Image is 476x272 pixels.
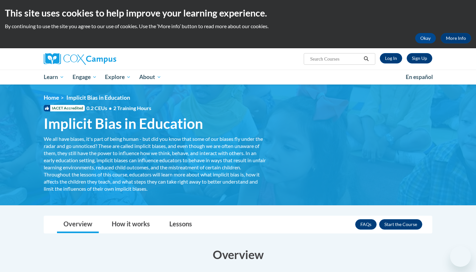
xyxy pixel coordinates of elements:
[380,53,402,63] a: Log In
[44,53,167,65] a: Cox Campus
[44,53,116,65] img: Cox Campus
[113,105,151,111] span: 2 Training Hours
[44,73,64,81] span: Learn
[57,216,99,233] a: Overview
[34,70,442,85] div: Main menu
[5,23,471,30] p: By continuing to use the site you agree to our use of cookies. Use the ‘More info’ button to read...
[86,105,151,112] span: 0.2 CEUs
[68,70,101,85] a: Engage
[66,94,130,101] span: Implicit Bias in Education
[379,219,422,230] button: Enroll
[402,70,437,84] a: En español
[5,6,471,19] h2: This site uses cookies to help improve your learning experience.
[450,246,471,267] iframe: Button to launch messaging window
[44,94,59,101] a: Home
[406,74,433,80] span: En español
[135,70,165,85] a: About
[407,53,432,63] a: Register
[105,216,156,233] a: How it works
[139,73,161,81] span: About
[73,73,97,81] span: Engage
[441,33,471,43] a: More Info
[310,55,361,63] input: Search Courses
[101,70,135,85] a: Explore
[109,105,112,111] span: •
[44,135,267,192] div: We all have biases, it's part of being human - but did you know that some of our biases fly under...
[40,70,68,85] a: Learn
[355,219,377,230] a: FAQs
[44,105,85,111] span: IACET Accredited
[105,73,131,81] span: Explore
[44,246,432,263] h3: Overview
[163,216,198,233] a: Lessons
[361,55,371,63] button: Search
[415,33,436,43] button: Okay
[44,115,203,132] span: Implicit Bias in Education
